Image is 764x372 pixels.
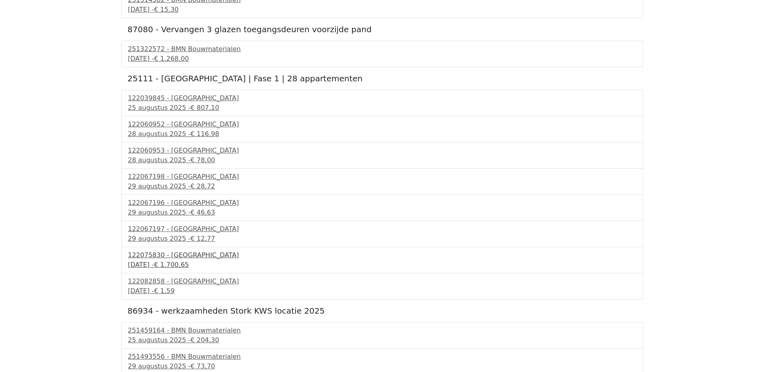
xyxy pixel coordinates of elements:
[128,335,636,345] div: 25 augustus 2025 -
[190,235,215,242] span: € 12,77
[128,224,636,244] a: 122067197 - [GEOGRAPHIC_DATA]29 augustus 2025 -€ 12,77
[128,352,636,362] div: 251493556 - BMN Bouwmaterialen
[190,104,219,112] span: € 807,10
[128,182,636,191] div: 29 augustus 2025 -
[128,352,636,371] a: 251493556 - BMN Bouwmaterialen29 augustus 2025 -€ 73,70
[128,146,636,165] a: 122060953 - [GEOGRAPHIC_DATA]28 augustus 2025 -€ 78,00
[190,182,215,190] span: € 28,72
[128,326,636,335] div: 251459164 - BMN Bouwmaterialen
[154,261,189,269] span: € 1.700,65
[128,93,636,103] div: 122039845 - [GEOGRAPHIC_DATA]
[128,120,636,139] a: 122060952 - [GEOGRAPHIC_DATA]28 augustus 2025 -€ 116,98
[128,198,636,208] div: 122067196 - [GEOGRAPHIC_DATA]
[128,172,636,191] a: 122067198 - [GEOGRAPHIC_DATA]29 augustus 2025 -€ 28,72
[128,260,636,270] div: [DATE] -
[154,6,178,13] span: € 15,30
[128,250,636,260] div: 122075830 - [GEOGRAPHIC_DATA]
[128,326,636,345] a: 251459164 - BMN Bouwmaterialen25 augustus 2025 -€ 204,30
[190,130,219,138] span: € 116,98
[128,277,636,296] a: 122082858 - [GEOGRAPHIC_DATA][DATE] -€ 1,59
[128,103,636,113] div: 25 augustus 2025 -
[128,306,637,316] h5: 86934 - werkzaamheden Stork KWS locatie 2025
[154,287,174,295] span: € 1,59
[128,146,636,155] div: 122060953 - [GEOGRAPHIC_DATA]
[128,5,636,14] div: [DATE] -
[128,54,636,64] div: [DATE] -
[128,172,636,182] div: 122067198 - [GEOGRAPHIC_DATA]
[128,155,636,165] div: 28 augustus 2025 -
[190,336,219,344] span: € 204,30
[128,120,636,129] div: 122060952 - [GEOGRAPHIC_DATA]
[128,277,636,286] div: 122082858 - [GEOGRAPHIC_DATA]
[154,55,189,62] span: € 1.268,00
[190,156,215,164] span: € 78,00
[128,129,636,139] div: 28 augustus 2025 -
[128,208,636,217] div: 29 augustus 2025 -
[128,286,636,296] div: [DATE] -
[128,224,636,234] div: 122067197 - [GEOGRAPHIC_DATA]
[128,93,636,113] a: 122039845 - [GEOGRAPHIC_DATA]25 augustus 2025 -€ 807,10
[128,234,636,244] div: 29 augustus 2025 -
[128,250,636,270] a: 122075830 - [GEOGRAPHIC_DATA][DATE] -€ 1.700,65
[190,362,215,370] span: € 73,70
[128,25,637,34] h5: 87080 - Vervangen 3 glazen toegangsdeuren voorzijde pand
[128,44,636,64] a: 251322572 - BMN Bouwmaterialen[DATE] -€ 1.268,00
[190,209,215,216] span: € 46,63
[128,198,636,217] a: 122067196 - [GEOGRAPHIC_DATA]29 augustus 2025 -€ 46,63
[128,44,636,54] div: 251322572 - BMN Bouwmaterialen
[128,362,636,371] div: 29 augustus 2025 -
[128,74,637,83] h5: 25111 - [GEOGRAPHIC_DATA] | Fase 1 | 28 appartementen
